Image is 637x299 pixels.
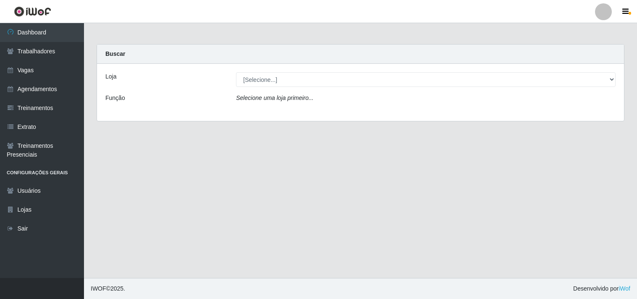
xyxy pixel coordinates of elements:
[91,285,106,292] span: IWOF
[573,284,630,293] span: Desenvolvido por
[105,72,116,81] label: Loja
[236,94,313,101] i: Selecione uma loja primeiro...
[619,285,630,292] a: iWof
[14,6,51,17] img: CoreUI Logo
[91,284,125,293] span: © 2025 .
[105,50,125,57] strong: Buscar
[105,94,125,102] label: Função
